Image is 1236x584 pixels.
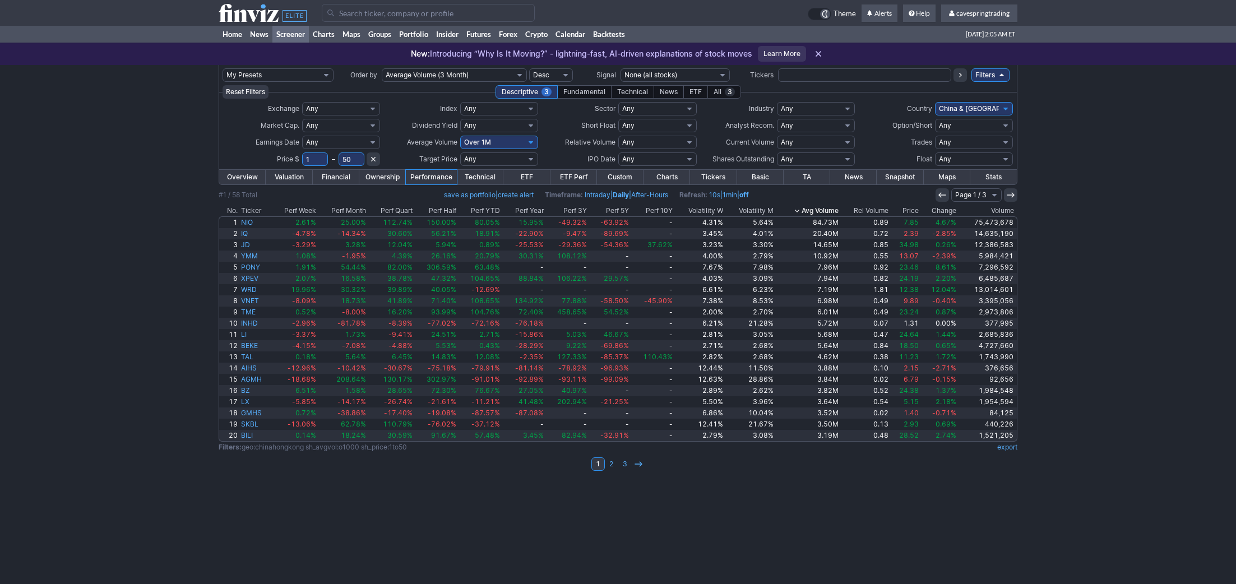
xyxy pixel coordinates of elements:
a: YMM [239,251,271,262]
span: 112.74% [383,218,413,226]
a: 4.00% [674,251,725,262]
a: 16.58% [318,273,368,284]
span: 0.89% [479,240,500,249]
a: Daily [613,191,629,199]
a: 15.95% [502,217,545,228]
a: 8.53% [725,295,775,307]
span: 1.08% [295,252,316,260]
a: 6.01M [775,307,840,318]
a: - [631,251,674,262]
span: 39.89% [387,285,413,294]
a: - [502,262,545,273]
a: Maps [339,26,364,43]
a: - [631,217,674,228]
span: 0.26% [936,240,956,249]
a: Insider [432,26,462,43]
span: 30.31% [519,252,544,260]
a: 72.40% [502,307,545,318]
a: 7.96M [775,262,840,273]
span: 104.65% [470,274,500,282]
a: 82.00% [368,262,414,273]
a: 24.19 [890,273,920,284]
a: 1.08% [271,251,318,262]
a: 18.73% [318,295,368,307]
a: 0.52% [271,307,318,318]
span: -63.92% [600,218,629,226]
div: All [707,85,741,99]
span: 150.00% [427,218,456,226]
a: - [631,307,674,318]
div: Descriptive [496,85,558,99]
a: 134.92% [502,295,545,307]
a: After-Hours [631,191,668,199]
a: 23.46 [890,262,920,273]
span: -12.69% [471,285,500,294]
a: 30.31% [502,251,545,262]
a: 0.72 [840,228,891,239]
a: Screener [272,26,309,43]
a: 150.00% [414,217,458,228]
a: 41.89% [368,295,414,307]
a: Overview [219,170,266,184]
a: 3.45% [674,228,725,239]
span: -89.69% [600,229,629,238]
span: 2.39 [904,229,919,238]
a: 6.61% [674,284,725,295]
span: 106.22% [557,274,587,282]
span: -1.95% [342,252,366,260]
a: Intraday [585,191,610,199]
a: 2.00% [674,307,725,318]
a: - [545,262,589,273]
a: Charts [644,170,690,184]
span: cavespringtrading [956,9,1010,17]
a: Backtests [589,26,629,43]
a: 0.49 [840,295,891,307]
a: 4.67% [920,217,958,228]
a: 7,296,592 [958,262,1017,273]
span: 56.21% [431,229,456,238]
a: 2.61% [271,217,318,228]
a: 4.39% [368,251,414,262]
div: Technical [611,85,654,99]
a: 63.48% [458,262,502,273]
a: 0.49 [840,307,891,318]
a: 0.55 [840,251,891,262]
a: - [589,284,631,295]
span: 30.32% [341,285,366,294]
span: 1.91% [295,263,316,271]
a: News [246,26,272,43]
span: 41.89% [387,296,413,305]
span: 108.65% [470,296,500,305]
a: Valuation [266,170,312,184]
a: 0.26% [920,239,958,251]
span: 25.00% [341,218,366,226]
span: 15.95% [519,218,544,226]
a: 23.24 [890,307,920,318]
span: 23.46 [899,263,919,271]
span: 77.88% [562,296,587,305]
a: 2.79% [725,251,775,262]
a: 14,635,190 [958,228,1017,239]
a: 12.38 [890,284,920,295]
a: 18.91% [458,228,502,239]
a: save as portfolio [444,191,496,199]
a: 19.96% [271,284,318,295]
span: 30.60% [387,229,413,238]
a: Technical [457,170,503,184]
a: 2.39 [890,228,920,239]
a: 1.91% [271,262,318,273]
a: Crypto [521,26,552,43]
span: 2.20% [936,274,956,282]
a: 6.98M [775,295,840,307]
div: ETF [683,85,708,99]
a: -45.90% [631,295,674,307]
a: 7.38% [674,295,725,307]
span: 93.99% [431,308,456,316]
span: Theme [834,8,856,20]
a: XPEV [239,273,271,284]
a: Groups [364,26,395,43]
a: 39.89% [368,284,414,295]
a: 40.05% [414,284,458,295]
a: Snapshot [877,170,923,184]
span: 24.19 [899,274,919,282]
